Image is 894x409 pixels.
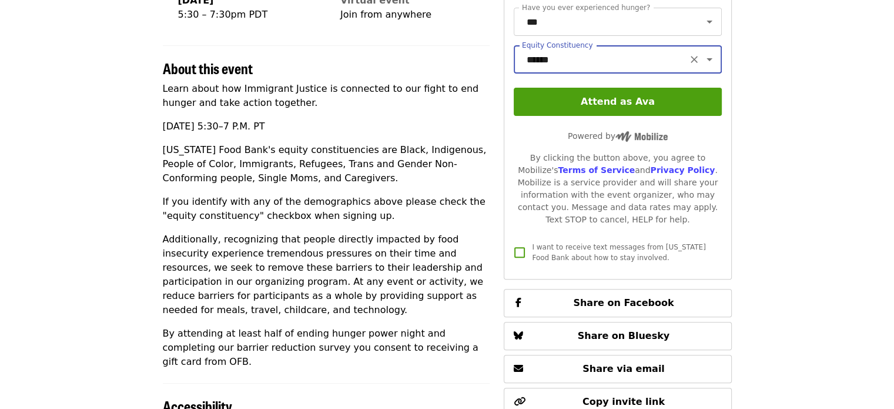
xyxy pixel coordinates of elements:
button: Share via email [504,355,731,383]
span: Powered by [568,131,668,141]
a: Terms of Service [558,165,635,175]
span: Join from anywhere [340,9,431,20]
p: If you identify with any of the demographics above please check the "equity constituency" checkbo... [163,195,490,223]
button: Clear [686,51,702,68]
button: Share on Facebook [504,289,731,317]
span: Share via email [582,363,665,374]
label: Have you ever experienced hunger? [522,4,650,11]
div: 5:30 – 7:30pm PDT [178,8,268,22]
span: Copy invite link [582,396,665,407]
a: Privacy Policy [650,165,715,175]
button: Share on Bluesky [504,322,731,350]
label: Equity Constituency [522,42,592,49]
p: [DATE] 5:30–7 P.M. PT [163,119,490,134]
button: Open [701,14,718,30]
span: I want to receive text messages from [US_STATE] Food Bank about how to stay involved. [532,243,705,262]
div: By clicking the button above, you agree to Mobilize's and . Mobilize is a service provider and wi... [514,152,721,226]
span: Share on Facebook [573,297,674,308]
button: Open [701,51,718,68]
span: Share on Bluesky [578,330,670,341]
img: Powered by Mobilize [615,131,668,142]
p: By attending at least half of ending hunger power night and completing our barrier reduction surv... [163,327,490,369]
button: Attend as Ava [514,88,721,116]
span: About this event [163,58,253,78]
p: Additionally, recognizing that people directly impacted by food insecurity experience tremendous ... [163,232,490,317]
p: Learn about how Immigrant Justice is connected to our fight to end hunger and take action together. [163,82,490,110]
p: [US_STATE] Food Bank's equity constituencies are Black, Indigenous, People of Color, Immigrants, ... [163,143,490,185]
